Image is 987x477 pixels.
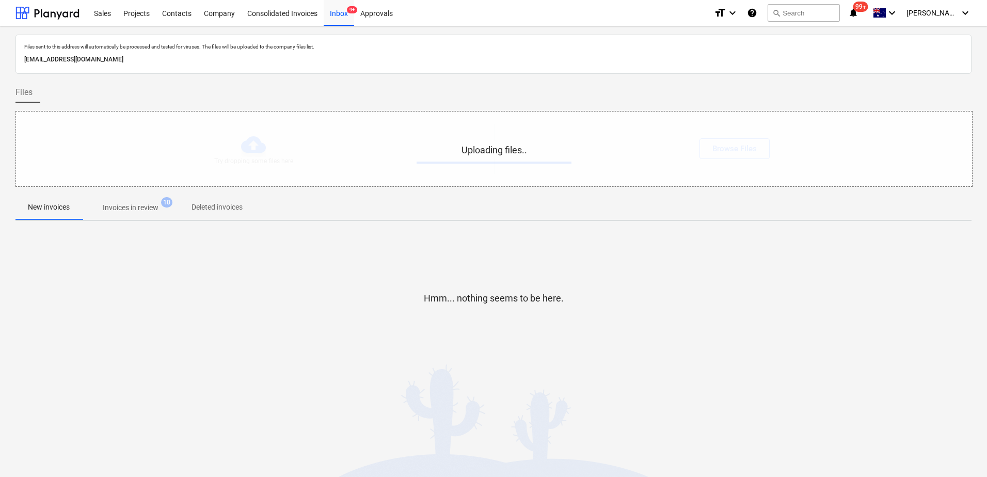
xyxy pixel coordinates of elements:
[161,197,172,208] span: 10
[768,4,840,22] button: Search
[726,7,739,19] i: keyboard_arrow_down
[15,86,33,99] span: Files
[103,202,158,213] p: Invoices in review
[24,43,963,50] p: Files sent to this address will automatically be processed and tested for viruses. The files will...
[424,292,564,305] p: Hmm... nothing seems to be here.
[848,7,858,19] i: notifications
[24,54,963,65] p: [EMAIL_ADDRESS][DOMAIN_NAME]
[959,7,972,19] i: keyboard_arrow_down
[347,6,357,13] span: 9+
[935,427,987,477] iframe: Chat Widget
[906,9,958,17] span: [PERSON_NAME]
[417,144,571,156] p: Uploading files..
[15,111,973,187] div: Uploading files..Try dropping some files hereorBrowse Files
[853,2,868,12] span: 99+
[192,202,243,213] p: Deleted invoices
[714,7,726,19] i: format_size
[886,7,898,19] i: keyboard_arrow_down
[28,202,70,213] p: New invoices
[747,7,757,19] i: Knowledge base
[772,9,781,17] span: search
